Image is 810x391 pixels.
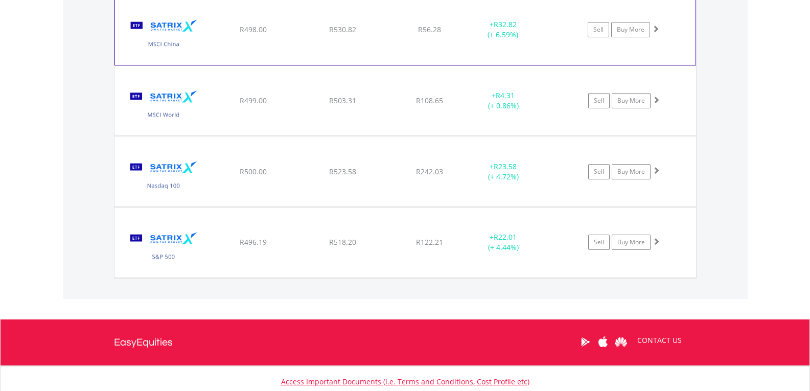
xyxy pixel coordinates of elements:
[588,164,610,179] a: Sell
[630,326,689,355] a: CONTACT US
[329,237,356,247] span: R518.20
[612,235,651,250] a: Buy More
[114,319,173,365] a: EasyEquities
[120,220,207,275] img: TFSA.STX500.png
[120,79,207,133] img: TFSA.STXWDM.png
[576,326,594,358] a: Google Play
[240,25,267,34] span: R498.00
[494,162,517,171] span: R23.58
[612,326,630,358] a: Huawei
[120,8,208,62] img: TFSA.STXCHN.png
[281,377,529,386] a: Access Important Documents (i.e. Terms and Conditions, Cost Profile etc)
[496,90,515,100] span: R4.31
[588,93,610,108] a: Sell
[465,232,542,252] div: + (+ 4.44%)
[416,167,443,176] span: R242.03
[465,162,542,182] div: + (+ 4.72%)
[416,96,443,105] span: R108.65
[612,164,651,179] a: Buy More
[416,237,443,247] span: R122.21
[594,326,612,358] a: Apple
[611,22,650,37] a: Buy More
[329,96,356,105] span: R503.31
[240,167,267,176] span: R500.00
[465,19,541,40] div: + (+ 6.59%)
[612,93,651,108] a: Buy More
[465,90,542,111] div: + (+ 0.86%)
[120,149,207,204] img: TFSA.STXNDQ.png
[418,25,441,34] span: R56.28
[240,237,267,247] span: R496.19
[329,25,356,34] span: R530.82
[494,232,517,242] span: R22.01
[494,19,517,29] span: R32.82
[588,235,610,250] a: Sell
[588,22,609,37] a: Sell
[329,167,356,176] span: R523.58
[240,96,267,105] span: R499.00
